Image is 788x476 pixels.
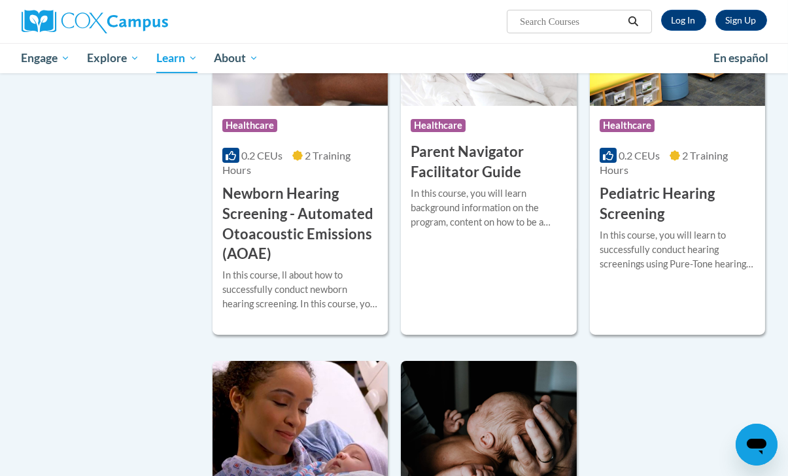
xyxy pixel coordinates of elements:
span: 2 Training Hours [600,149,728,176]
h3: Pediatric Hearing Screening [600,184,755,224]
span: Learn [156,50,197,66]
div: In this course, you will learn background information on the program, content on how to be a succ... [411,186,566,229]
span: Healthcare [222,119,277,132]
div: Main menu [12,43,777,73]
span: 0.2 CEUs [241,149,283,161]
input: Search Courses [519,14,623,29]
a: Log In [661,10,706,31]
h3: Newborn Hearing Screening - Automated Otoacoustic Emissions (AOAE) [222,184,378,264]
span: Engage [21,50,70,66]
img: Cox Campus [22,10,168,33]
div: In this course, you will learn to successfully conduct hearing screenings using Pure-Tone hearing... [600,228,755,271]
a: Engage [13,43,79,73]
span: Healthcare [600,119,655,132]
a: Register [715,10,767,31]
span: En español [713,51,768,65]
span: About [214,50,258,66]
span: Explore [87,50,139,66]
a: About [205,43,267,73]
span: Healthcare [411,119,466,132]
a: Cox Campus [22,10,257,33]
iframe: Button to launch messaging window [736,424,778,466]
h3: Parent Navigator Facilitator Guide [411,142,566,182]
a: Learn [148,43,206,73]
a: En español [705,44,777,72]
span: 0.2 CEUs [619,149,660,161]
button: Search [623,14,643,29]
div: In this course, ll about how to successfully conduct newborn hearing screening. In this course, y... [222,268,378,311]
span: 2 Training Hours [222,149,351,176]
a: Explore [78,43,148,73]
